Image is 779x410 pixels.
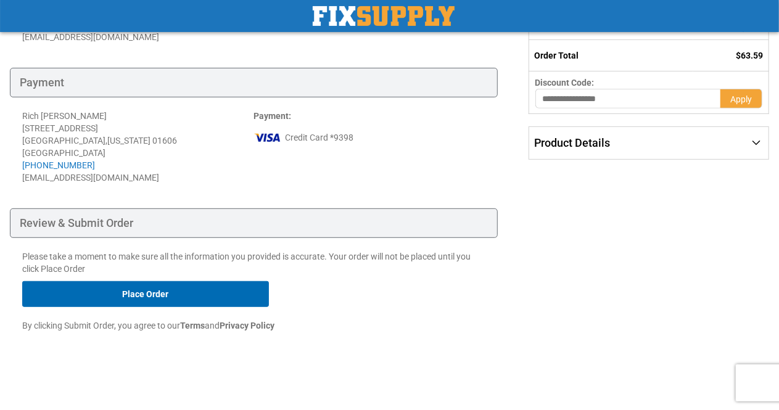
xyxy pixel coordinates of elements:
p: Please take a moment to make sure all the information you provided is accurate. Your order will n... [22,250,485,275]
strong: : [253,111,291,121]
div: Credit Card *9398 [253,128,485,147]
a: [PHONE_NUMBER] [22,160,95,170]
span: [EMAIL_ADDRESS][DOMAIN_NAME] [22,173,159,182]
span: $63.59 [736,51,763,60]
button: Place Order [22,281,269,307]
img: vi.png [253,128,282,147]
img: Fix Industrial Supply [313,6,455,26]
strong: Terms [180,321,205,330]
button: Apply [720,89,762,109]
span: Apply [730,94,752,104]
p: By clicking Submit Order, you agree to our and [22,319,485,332]
span: [EMAIL_ADDRESS][DOMAIN_NAME] [22,32,159,42]
div: Rich [PERSON_NAME] [STREET_ADDRESS] [GEOGRAPHIC_DATA] , 01606 [GEOGRAPHIC_DATA] [22,110,253,171]
span: [US_STATE] [107,136,150,146]
div: Payment [10,68,498,97]
span: Product Details [535,136,611,149]
div: Review & Submit Order [10,208,498,238]
strong: Order Total [535,51,579,60]
span: Payment [253,111,289,121]
span: Discount Code: [535,78,595,88]
strong: Privacy Policy [220,321,274,330]
a: store logo [313,6,455,26]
